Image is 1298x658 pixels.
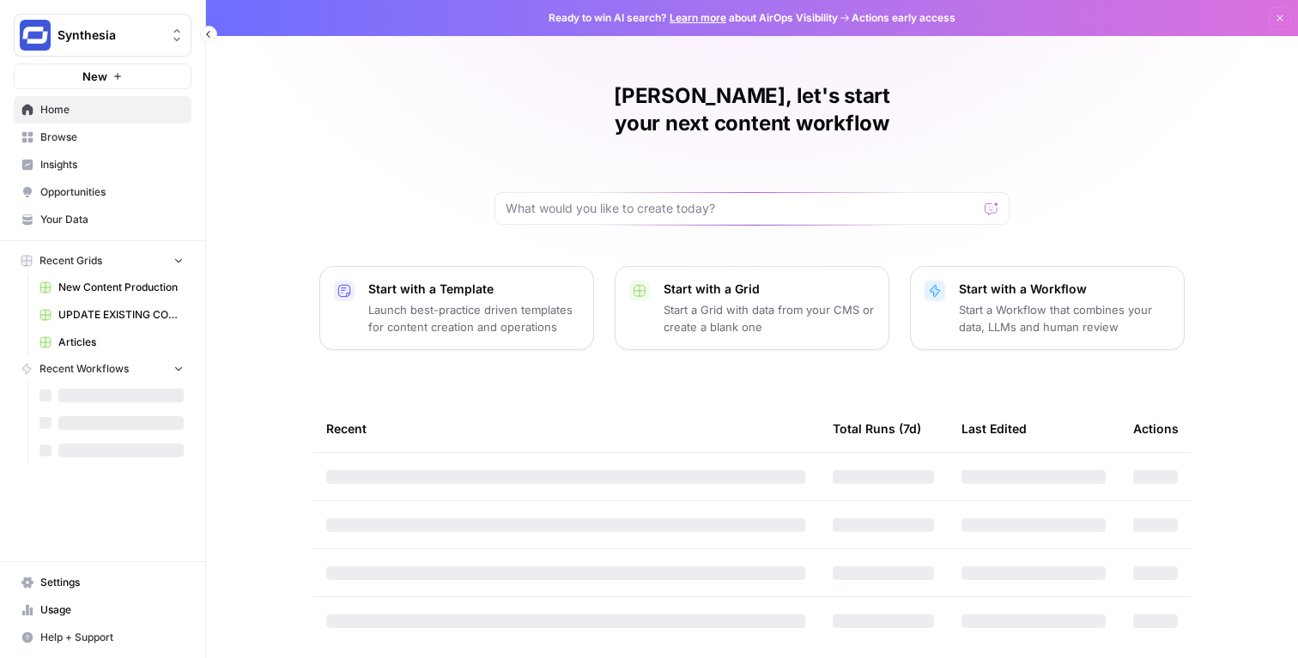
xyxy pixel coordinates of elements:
button: Recent Workflows [14,356,191,382]
button: Workspace: Synthesia [14,14,191,57]
span: Synthesia [58,27,161,44]
button: New [14,63,191,89]
a: Your Data [14,206,191,233]
span: Articles [58,335,184,350]
a: Learn more [670,11,726,24]
input: What would you like to create today? [506,200,978,217]
a: Settings [14,569,191,596]
a: New Content Production [32,274,191,301]
img: Synthesia Logo [20,20,51,51]
button: Recent Grids [14,248,191,274]
span: Insights [40,157,184,172]
button: Start with a TemplateLaunch best-practice driven templates for content creation and operations [319,266,594,350]
p: Start a Grid with data from your CMS or create a blank one [664,301,875,335]
span: Help + Support [40,630,184,645]
button: Start with a WorkflowStart a Workflow that combines your data, LLMs and human review [910,266,1185,350]
span: Settings [40,575,184,590]
p: Start a Workflow that combines your data, LLMs and human review [959,301,1170,335]
span: Your Data [40,212,184,227]
span: Ready to win AI search? about AirOps Visibility [549,10,838,26]
a: Opportunities [14,178,191,206]
a: UPDATE EXISTING CONTENT [32,301,191,329]
div: Actions [1133,405,1179,452]
button: Help + Support [14,624,191,651]
span: Opportunities [40,184,184,200]
a: Home [14,96,191,124]
a: Browse [14,124,191,151]
a: Articles [32,329,191,356]
p: Start with a Template [368,281,579,298]
p: Start with a Workflow [959,281,1170,298]
span: Home [40,102,184,118]
h1: [PERSON_NAME], let's start your next content workflow [494,82,1010,137]
div: Total Runs (7d) [833,405,921,452]
span: Browse [40,130,184,145]
a: Insights [14,151,191,178]
span: New [82,68,107,85]
button: Start with a GridStart a Grid with data from your CMS or create a blank one [615,266,889,350]
span: Actions early access [852,10,955,26]
div: Last Edited [961,405,1027,452]
div: Recent [326,405,805,452]
span: Usage [40,602,184,618]
span: UPDATE EXISTING CONTENT [58,307,184,323]
span: Recent Workflows [39,361,129,377]
span: Recent Grids [39,253,102,269]
a: Usage [14,596,191,624]
p: Start with a Grid [664,281,875,298]
span: New Content Production [58,280,184,295]
p: Launch best-practice driven templates for content creation and operations [368,301,579,335]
